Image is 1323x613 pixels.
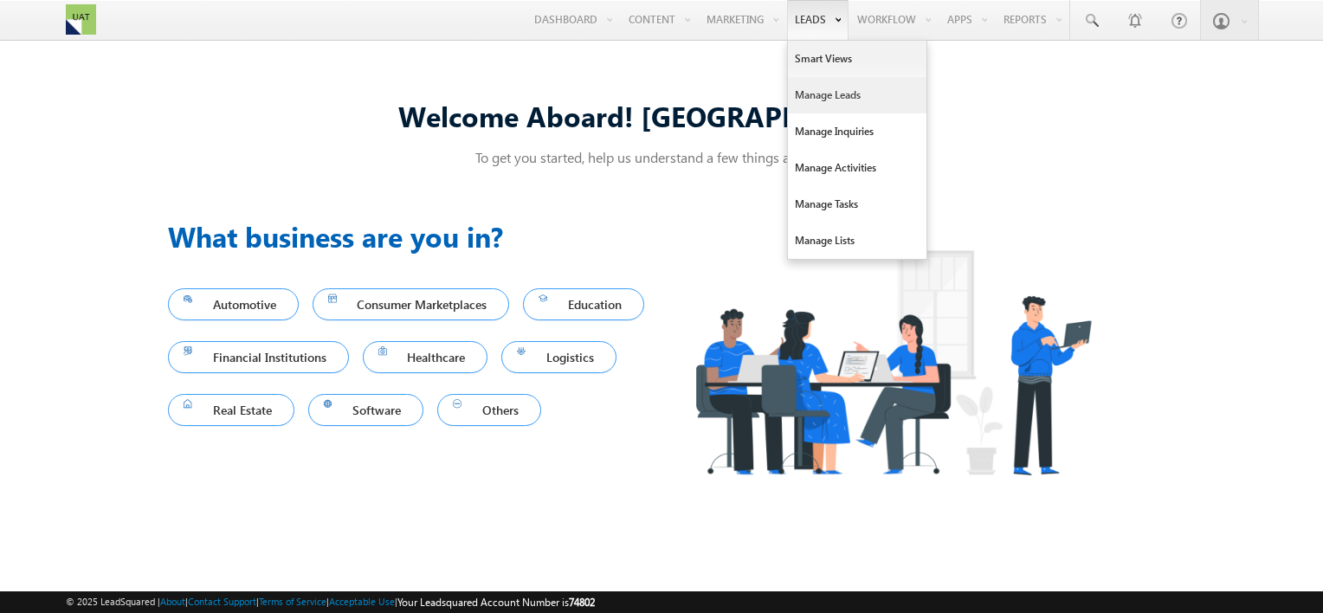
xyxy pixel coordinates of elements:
span: Consumer Marketplaces [328,293,494,316]
a: Smart Views [788,41,926,77]
span: Real Estate [184,398,279,422]
a: Manage Lists [788,223,926,259]
span: © 2025 LeadSquared | | | | | [66,594,595,610]
a: Manage Inquiries [788,113,926,150]
span: Logistics [517,345,601,369]
h3: What business are you in? [168,216,661,257]
img: Custom Logo [66,4,95,35]
span: Education [539,293,629,316]
a: Contact Support [188,596,256,607]
a: Manage Activities [788,150,926,186]
a: Manage Tasks [788,186,926,223]
span: Healthcare [378,345,473,369]
span: Automotive [184,293,283,316]
span: Software [324,398,409,422]
img: Industry.png [661,216,1124,509]
span: 74802 [569,596,595,609]
span: Others [453,398,526,422]
span: Financial Institutions [184,345,333,369]
a: About [160,596,185,607]
a: Manage Leads [788,77,926,113]
div: Welcome Aboard! [GEOGRAPHIC_DATA] [168,97,1155,134]
a: Terms of Service [259,596,326,607]
a: Acceptable Use [329,596,395,607]
p: To get you started, help us understand a few things about you! [168,148,1155,166]
span: Your Leadsquared Account Number is [397,596,595,609]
